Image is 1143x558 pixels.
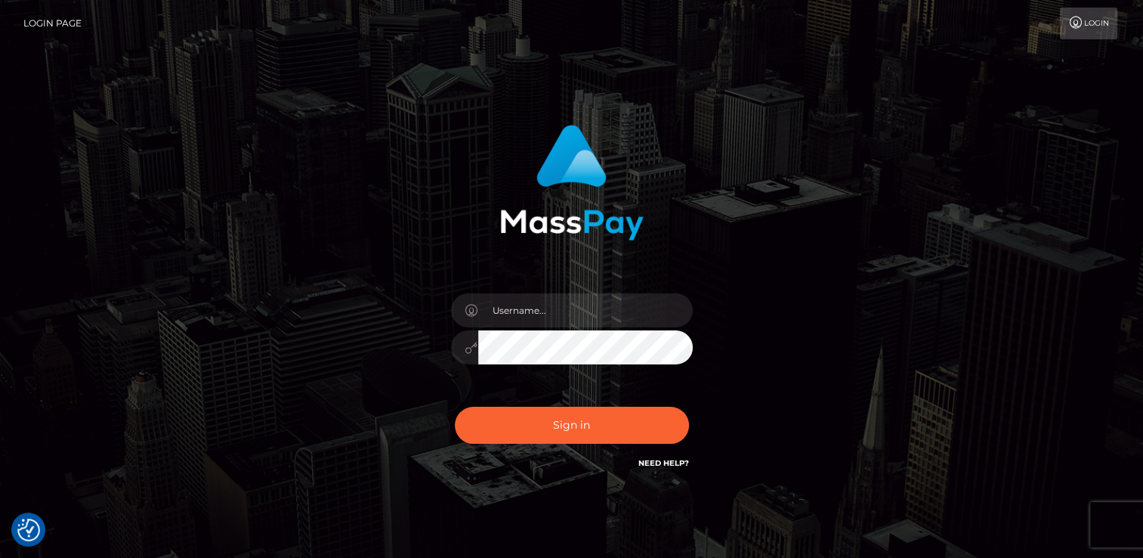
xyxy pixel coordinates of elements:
input: Username... [478,293,693,327]
button: Sign in [455,407,689,444]
img: Revisit consent button [17,519,40,541]
a: Need Help? [638,458,689,468]
a: Login [1060,8,1117,39]
button: Consent Preferences [17,519,40,541]
a: Login Page [23,8,82,39]
img: MassPay Login [500,125,644,240]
